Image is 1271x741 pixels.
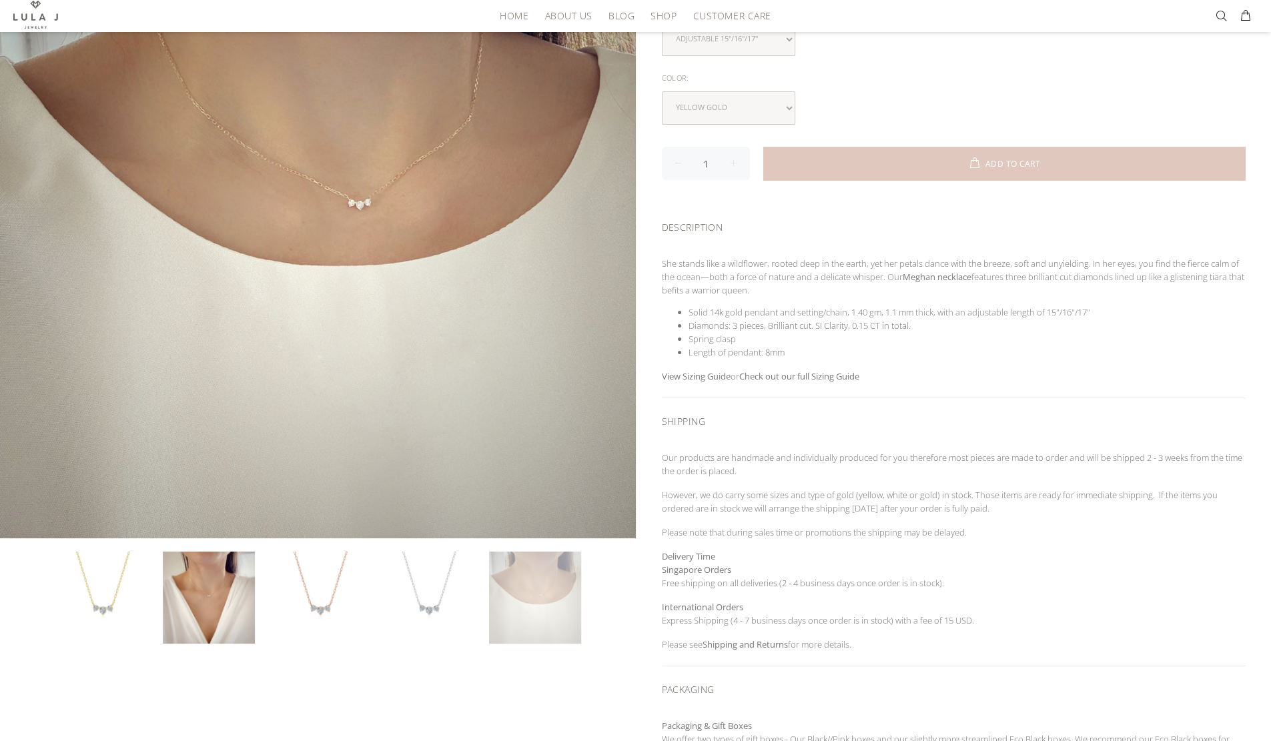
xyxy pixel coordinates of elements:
[662,550,715,562] strong: Delivery Time
[662,204,1246,246] div: DESCRIPTION
[600,5,643,26] a: Blog
[703,638,788,650] a: Shipping and Returns
[693,11,771,21] span: Customer Care
[689,305,1246,319] li: Solid 14k gold pendant and setting/chain, 1.40 gm, 1.1 mm thick, with an adjustable length of 15"...
[689,345,1246,359] li: Length of pendant: 8mm
[662,638,1246,651] p: Please see for more details.
[608,11,634,21] span: Blog
[662,600,1246,627] p: Express Shipping (4 - 7 business days once order is in stock) with a fee of 15 USD.
[662,257,1246,297] p: She stands like a wildflower, rooted deep in the earth, yet her petals dance with the breeze, sof...
[763,147,1246,180] button: ADD TO CART
[662,564,731,576] b: Singapore Orders
[492,5,536,26] a: HOME
[685,5,771,26] a: Customer Care
[662,370,731,382] a: View Sizing Guide
[689,319,1246,332] li: Diamonds: 3 pieces, Brilliant cut. SI Clarity, 0.15 CT in total.
[689,332,1246,345] li: Spring clasp
[662,666,1246,708] div: PACKAGING
[544,11,592,21] span: About Us
[662,526,1246,539] p: Please note that during sales time or promotions the shipping may be delayed.
[662,451,1246,478] p: Our products are handmade and individually produced for you therefore most pieces are made to ord...
[662,720,752,732] b: Packaging & Gift Boxes
[536,5,600,26] a: About Us
[662,488,1246,515] p: However, we do carry some sizes and type of gold (yellow, white or gold) in stock. Those items ar...
[903,271,971,283] strong: Meghan necklace
[662,69,1246,87] div: Color:
[500,11,528,21] span: HOME
[739,370,859,382] a: Check out our full Sizing Guide
[662,369,1246,383] p: or
[651,11,677,21] span: Shop
[643,5,685,26] a: Shop
[985,160,1040,168] span: ADD TO CART
[662,601,743,613] b: International Orders
[662,563,1246,590] p: Free shipping on all deliveries (2 - 4 business days once order is in stock).
[662,398,1246,440] div: SHIPPING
